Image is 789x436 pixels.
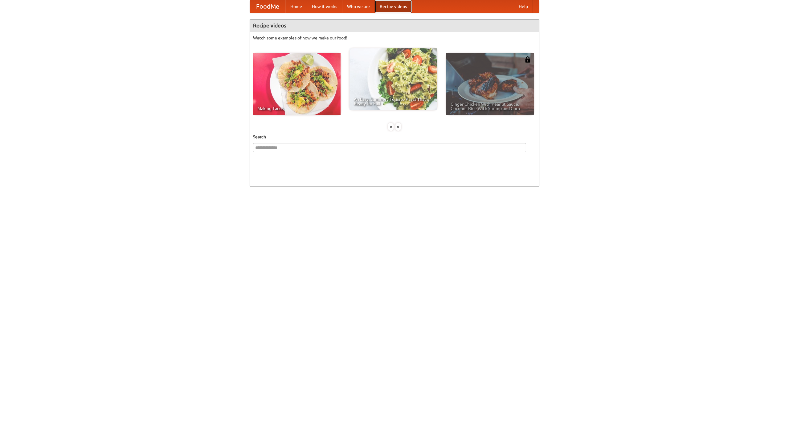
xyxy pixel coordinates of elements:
a: How it works [307,0,342,13]
a: Recipe videos [375,0,412,13]
a: Who we are [342,0,375,13]
a: An Easy, Summery Tomato Pasta That's Ready for Fall [350,48,437,110]
span: An Easy, Summery Tomato Pasta That's Ready for Fall [354,97,433,106]
div: » [395,123,401,131]
img: 483408.png [525,56,531,63]
div: « [388,123,394,131]
p: Watch some examples of how we make our food! [253,35,536,41]
a: FoodMe [250,0,285,13]
h4: Recipe videos [250,19,539,32]
h5: Search [253,134,536,140]
span: Making Tacos [257,106,336,111]
a: Making Tacos [253,53,341,115]
a: Help [514,0,533,13]
a: Home [285,0,307,13]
